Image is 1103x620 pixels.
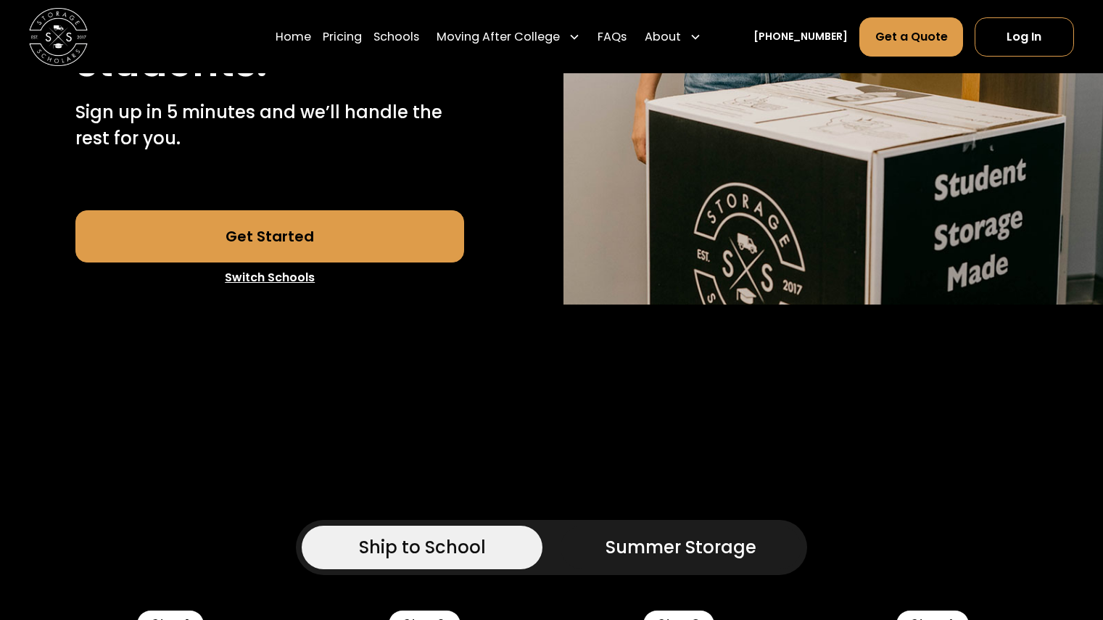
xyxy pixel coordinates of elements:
[75,263,464,293] a: Switch Schools
[373,16,419,57] a: Schools
[276,16,311,57] a: Home
[29,7,88,66] a: home
[75,99,464,152] p: Sign up in 5 minutes and we’ll handle the rest for you.
[598,16,627,57] a: FAQs
[645,28,681,45] div: About
[975,17,1074,56] a: Log In
[431,16,586,57] div: Moving After College
[753,29,848,44] a: [PHONE_NUMBER]
[859,17,962,56] a: Get a Quote
[639,16,707,57] div: About
[359,534,486,561] div: Ship to School
[75,210,464,263] a: Get Started
[323,16,362,57] a: Pricing
[606,534,756,561] div: Summer Storage
[29,7,88,66] img: Storage Scholars main logo
[437,28,560,45] div: Moving After College
[75,41,267,85] h1: students.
